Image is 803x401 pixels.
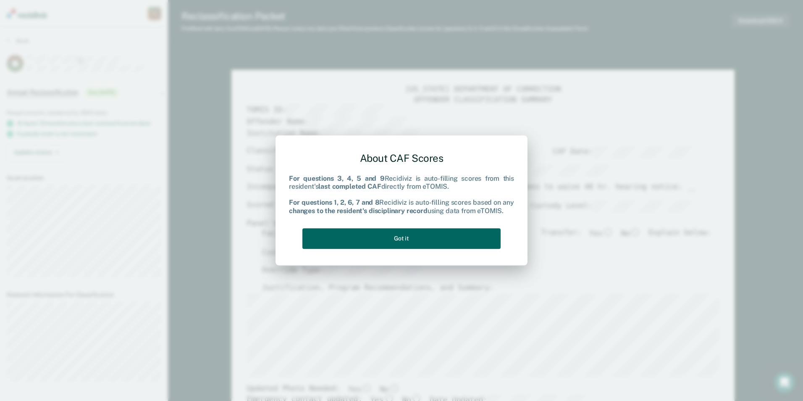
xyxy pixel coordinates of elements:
[289,207,428,215] b: changes to the resident's disciplinary record
[289,199,379,207] b: For questions 1, 2, 6, 7 and 8
[302,228,501,249] button: Got it
[289,174,514,215] div: Recidiviz is auto-filling scores from this resident's directly from eTOMIS. Recidiviz is auto-fil...
[289,174,385,182] b: For questions 3, 4, 5 and 9
[289,145,514,171] div: About CAF Scores
[318,182,381,190] b: last completed CAF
